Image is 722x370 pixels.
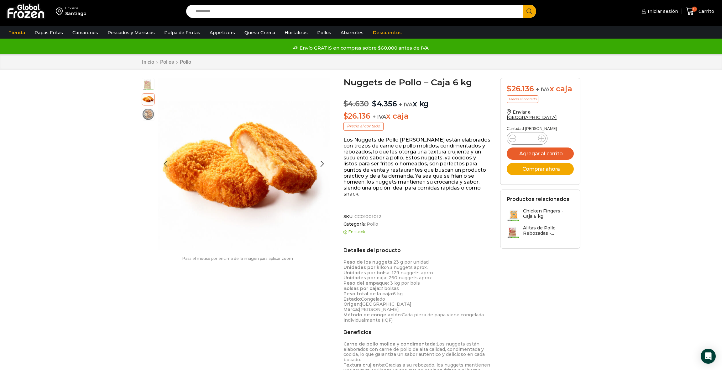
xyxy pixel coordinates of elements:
[158,78,330,250] div: 2 / 3
[337,27,367,39] a: Abarrotes
[104,27,158,39] a: Pescados y Mariscos
[523,5,536,18] button: Search button
[142,59,191,65] nav: Breadcrumb
[180,59,191,65] a: Pollo
[142,59,154,65] a: Inicio
[372,99,377,108] span: $
[343,111,370,121] bdi: 26.136
[160,59,174,65] a: Pollos
[370,27,405,39] a: Descuentos
[507,208,574,222] a: Chicken Fingers - Caja 6 kg
[343,214,491,219] span: SKU:
[507,84,574,94] div: x caja
[343,341,437,347] strong: Carne de pollo molida y condimentada:
[343,99,348,108] span: $
[343,275,386,281] strong: Unidades por caja
[372,99,397,108] bdi: 4.356
[692,7,697,12] span: 0
[343,296,361,302] strong: Estado:
[343,230,491,234] p: En stock
[142,256,334,261] p: Pasa el mouse por encima de la imagen para aplicar zoom
[353,214,381,219] span: CC01001012
[697,8,714,14] span: Carrito
[399,101,413,108] span: + IVA
[343,259,393,265] strong: Peso de los nuggets:
[281,27,311,39] a: Hortalizas
[314,27,334,39] a: Pollos
[343,137,491,197] p: Los Nuggets de Pollo [PERSON_NAME] están elaborados con trozos de carne de pollo molidos, condime...
[507,84,534,93] bdi: 26.136
[207,27,238,39] a: Appetizers
[142,108,154,121] span: nuggets
[142,78,154,91] span: nuggets
[343,301,361,307] strong: Origen:
[507,95,538,103] p: Precio al contado
[507,126,574,131] p: Cantidad [PERSON_NAME]
[507,225,574,239] a: Alitas de Pollo Rebozadas -...
[56,6,65,17] img: address-field-icon.svg
[507,163,574,175] button: Comprar ahora
[158,156,174,172] div: Previous slide
[646,8,678,14] span: Iniciar sesión
[158,78,330,250] img: nuggets
[507,196,569,202] h2: Productos relacionados
[366,222,378,227] a: Pollo
[373,114,386,120] span: + IVA
[523,225,574,236] h3: Alitas de Pollo Rebozadas -...
[343,362,385,368] strong: Textura crujiente:
[343,291,393,297] strong: Peso total de la caja:
[343,307,359,312] strong: Marca:
[314,156,330,172] div: Next slide
[343,93,491,109] p: x kg
[343,286,380,291] strong: Bolsas por caja:
[241,27,278,39] a: Queso Crema
[343,260,491,323] p: 23 g por unidad 43 nuggets aprox. : 129 nuggets aprox. : 260 nuggets aprox. : 3 kg por bols 2 bol...
[343,122,384,130] p: Precio al contado
[343,247,491,253] h2: Detalles del producto
[161,27,203,39] a: Pulpa de Frutas
[701,349,716,364] div: Open Intercom Messenger
[31,27,66,39] a: Papas Fritas
[684,4,716,19] a: 0 Carrito
[5,27,28,39] a: Tienda
[640,5,678,18] a: Iniciar sesión
[343,265,386,270] strong: Unidades por kilo:
[343,78,491,87] h1: Nuggets de Pollo – Caja 6 kg
[343,270,390,276] strong: Unidades por bolsa
[343,99,369,108] bdi: 4.630
[523,208,574,219] h3: Chicken Fingers - Caja 6 kg
[343,280,388,286] strong: Peso del empaque
[507,84,511,93] span: $
[343,222,491,227] span: Categoría:
[507,109,557,120] a: Enviar a [GEOGRAPHIC_DATA]
[507,147,574,160] button: Agregar al carrito
[521,134,533,143] input: Product quantity
[69,27,101,39] a: Camarones
[142,93,154,105] span: nuggets
[343,312,402,318] strong: Método de congelación:
[343,329,491,335] h2: Beneficios
[343,112,491,121] p: x caja
[343,111,348,121] span: $
[65,6,86,10] div: Enviar a
[536,86,550,93] span: + IVA
[65,10,86,17] div: Santiago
